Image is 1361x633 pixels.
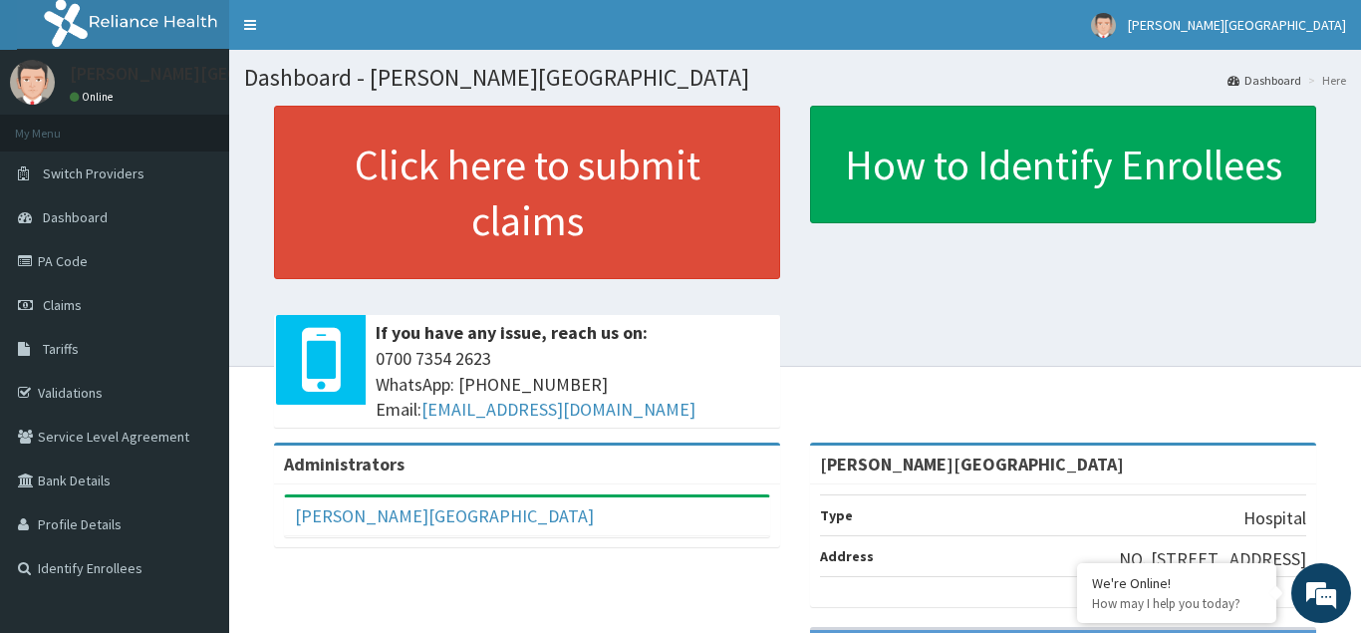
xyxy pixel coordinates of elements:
b: Address [820,547,874,565]
img: User Image [1091,13,1116,38]
a: How to Identify Enrollees [810,106,1316,223]
b: Administrators [284,453,405,475]
p: NO. [STREET_ADDRESS] [1119,546,1306,572]
a: Click here to submit claims [274,106,780,279]
p: How may I help you today? [1092,595,1261,612]
img: User Image [10,60,55,105]
span: Dashboard [43,208,108,226]
span: 0700 7354 2623 WhatsApp: [PHONE_NUMBER] Email: [376,346,770,423]
span: Switch Providers [43,164,144,182]
span: [PERSON_NAME][GEOGRAPHIC_DATA] [1128,16,1346,34]
a: [PERSON_NAME][GEOGRAPHIC_DATA] [295,504,594,527]
a: [EMAIL_ADDRESS][DOMAIN_NAME] [421,398,695,421]
span: Tariffs [43,340,79,358]
li: Here [1303,72,1346,89]
p: [PERSON_NAME][GEOGRAPHIC_DATA] [70,65,365,83]
strong: [PERSON_NAME][GEOGRAPHIC_DATA] [820,453,1124,475]
a: Dashboard [1227,72,1301,89]
span: Claims [43,296,82,314]
b: Type [820,506,853,524]
h1: Dashboard - [PERSON_NAME][GEOGRAPHIC_DATA] [244,65,1346,91]
p: Hospital [1243,505,1306,531]
div: We're Online! [1092,574,1261,592]
b: If you have any issue, reach us on: [376,321,648,344]
a: Online [70,90,118,104]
